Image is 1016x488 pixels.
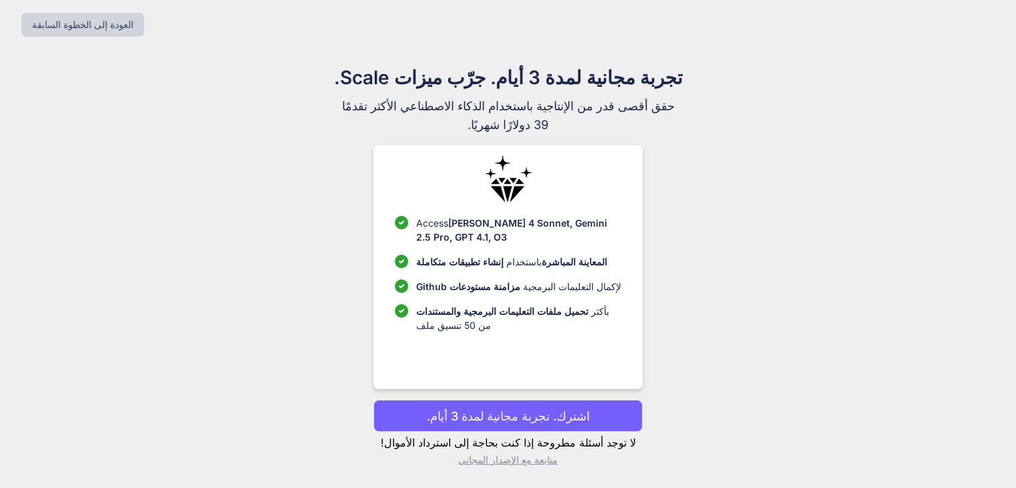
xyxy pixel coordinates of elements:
[542,256,607,267] font: المعاينة المباشرة
[468,118,548,132] font: 39 دولارًا شهريًا.
[427,409,590,423] font: اشترك. تجربة مجانية لمدة 3 أيام.
[458,454,558,465] font: متابعة مع الإصدار المجاني
[32,19,134,30] font: العودة إلى الخطوة السابقة
[395,279,408,293] img: قائمة التحقق
[416,281,520,292] font: مزامنة مستودعات Github
[21,13,144,37] button: العودة إلى الخطوة السابقة
[334,66,683,89] font: تجربة مجانية لمدة 3 أيام. جرّب ميزات Scale.
[395,304,408,318] img: قائمة التحقق
[395,216,408,229] img: قائمة التحقق
[395,255,408,268] img: قائمة التحقق
[416,256,504,267] font: إنشاء تطبيقات متكاملة
[523,281,621,292] font: لإكمال التعليمات البرمجية
[416,306,588,317] font: تحميل ملفات التعليمات البرمجية والمستندات
[506,256,542,267] font: باستخدام
[381,436,636,449] font: لا توجد أسئلة مطروحة إذا كنت بحاجة إلى استرداد الأموال!
[416,217,607,243] font: [PERSON_NAME] 4 Sonnet, Gemini 2.5 Pro, GPT 4.1, O3
[416,217,448,229] font: Access
[342,99,675,113] font: حقق أقصى قدر من الإنتاجية باستخدام الذكاء الاصطناعي الأكثر تقدمًا
[373,400,643,432] button: اشترك. تجربة مجانية لمدة 3 أيام.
